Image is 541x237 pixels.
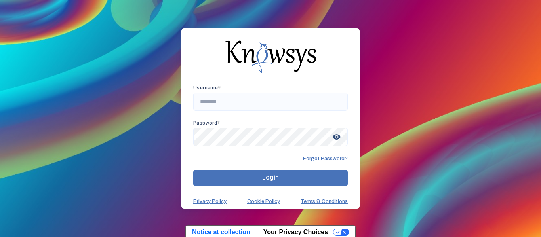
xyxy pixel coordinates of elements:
span: Login [262,174,279,181]
span: Forgot Password? [303,155,348,162]
a: Terms & Conditions [301,198,348,205]
app-required-indication: Username [193,85,221,91]
button: Login [193,170,348,186]
a: Cookie Policy [247,198,280,205]
span: visibility [330,130,344,144]
app-required-indication: Password [193,120,220,126]
a: Privacy Policy [193,198,227,205]
img: knowsys-logo.png [225,40,316,73]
